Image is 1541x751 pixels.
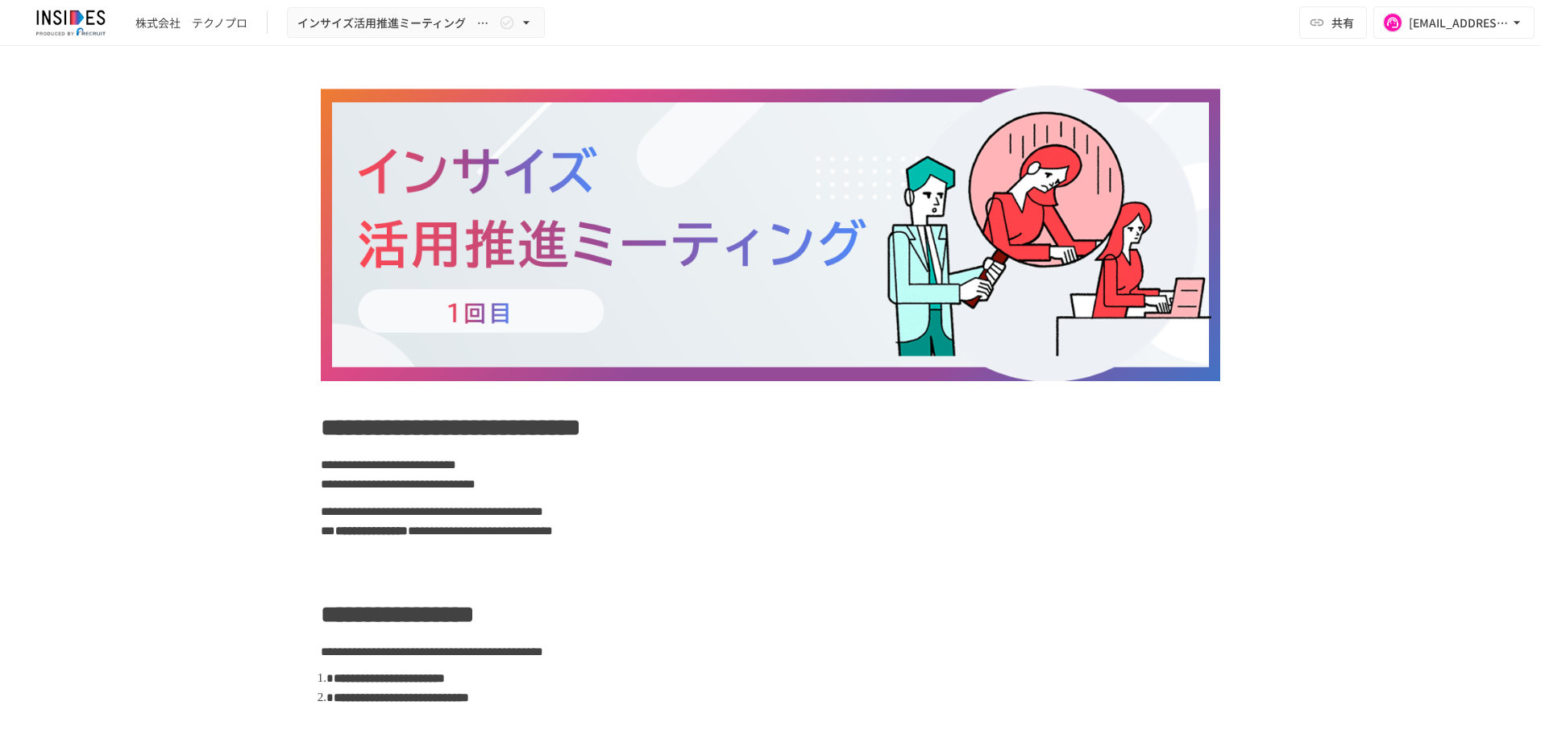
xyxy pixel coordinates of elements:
img: qfRHfZFm8a7ASaNhle0fjz45BnORTh7b5ErIF9ySDQ9 [321,85,1220,381]
button: [EMAIL_ADDRESS][DOMAIN_NAME] [1373,6,1535,39]
div: 株式会社 テクノプロ [135,15,247,31]
span: 共有 [1331,14,1354,31]
button: インサイズ活用推進ミーティング ～1回目～ [287,7,545,39]
button: 共有 [1299,6,1367,39]
div: [EMAIL_ADDRESS][DOMAIN_NAME] [1409,13,1509,33]
img: JmGSPSkPjKwBq77AtHmwC7bJguQHJlCRQfAXtnx4WuV [19,10,123,35]
span: インサイズ活用推進ミーティング ～1回目～ [297,13,496,33]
